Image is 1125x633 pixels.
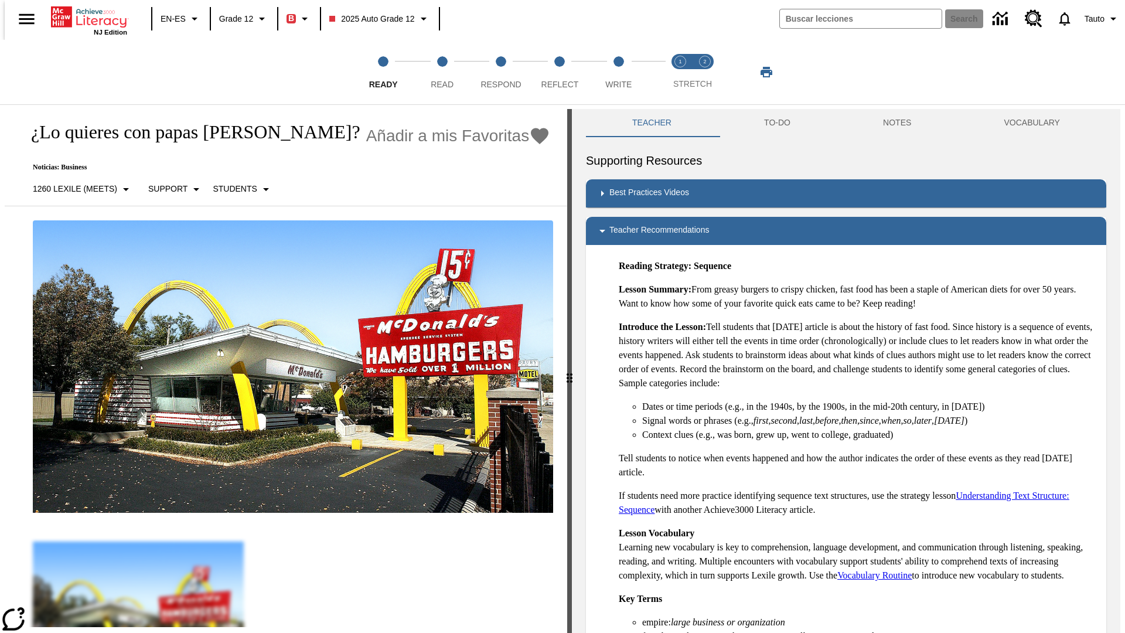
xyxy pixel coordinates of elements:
[9,2,44,36] button: Abrir el menú lateral
[526,40,594,104] button: Reflect step 4 of 5
[213,183,257,195] p: Students
[214,8,274,29] button: Grado: Grade 12, Elige un grado
[671,617,785,627] em: large business or organization
[325,8,435,29] button: Class: 2025 Auto Grade 12, Selecciona una clase
[904,416,912,426] em: so
[771,416,797,426] em: second
[33,220,553,513] img: One of the first McDonald's stores, with the iconic red sign and golden arches.
[161,13,186,25] span: EN-ES
[703,59,706,64] text: 2
[33,183,117,195] p: 1260 Lexile (Meets)
[815,416,838,426] em: before
[694,261,731,271] strong: Sequence
[586,109,718,137] button: Teacher
[780,9,942,28] input: search field
[28,179,138,200] button: Seleccione Lexile, 1260 Lexile (Meets)
[754,416,769,426] em: first
[642,615,1097,629] li: empire:
[366,125,551,146] button: Añadir a mis Favoritas - ¿Lo quieres con papas fritas?
[1080,8,1125,29] button: Perfil/Configuración
[51,4,127,36] div: Portada
[619,528,694,538] strong: Lesson Vocabulary
[799,416,813,426] em: last
[349,40,417,104] button: Ready step 1 of 5
[837,109,957,137] button: NOTES
[718,109,837,137] button: TO-DO
[586,217,1106,245] div: Teacher Recommendations
[19,163,550,172] p: Noticias: Business
[673,79,712,89] span: STRETCH
[567,109,572,633] div: Pulsa la tecla de intro o la barra espaciadora y luego presiona las flechas de derecha e izquierd...
[329,13,414,25] span: 2025 Auto Grade 12
[841,416,857,426] em: then
[881,416,901,426] em: when
[288,11,294,26] span: B
[619,283,1097,311] p: From greasy burgers to crispy chicken, fast food has been a staple of American diets for over 50 ...
[144,179,208,200] button: Tipo de apoyo, Support
[586,109,1106,137] div: Instructional Panel Tabs
[619,261,691,271] strong: Reading Strategy:
[609,186,689,200] p: Best Practices Videos
[467,40,535,104] button: Respond step 3 of 5
[282,8,316,29] button: Boost El color de la clase es rojo. Cambiar el color de la clase.
[688,40,722,104] button: Stretch Respond step 2 of 2
[366,127,530,145] span: Añadir a mis Favoritas
[837,570,912,580] a: Vocabulary Routine
[619,594,662,604] strong: Key Terms
[148,183,187,195] p: Support
[208,179,277,200] button: Seleccionar estudiante
[5,109,567,627] div: reading
[605,80,632,89] span: Write
[619,284,691,294] strong: Lesson Summary:
[642,414,1097,428] li: Signal words or phrases (e.g., , , , , , , , , , )
[679,59,681,64] text: 1
[609,224,709,238] p: Teacher Recommendations
[619,322,706,332] strong: Introduce the Lesson:
[619,489,1097,517] p: If students need more practice identifying sequence text structures, use the strategy lesson with...
[1049,4,1080,34] a: Notificaciones
[619,491,1069,515] a: Understanding Text Structure: Sequence
[986,3,1018,35] a: Centro de información
[431,80,454,89] span: Read
[408,40,476,104] button: Read step 2 of 5
[480,80,521,89] span: Respond
[934,416,964,426] em: [DATE]
[642,400,1097,414] li: Dates or time periods (e.g., in the 1940s, by the 1900s, in the mid-20th century, in [DATE])
[541,80,579,89] span: Reflect
[156,8,206,29] button: Language: EN-ES, Selecciona un idioma
[619,526,1097,583] p: Learning new vocabulary is key to comprehension, language development, and communication through ...
[1018,3,1049,35] a: Centro de recursos, Se abrirá en una pestaña nueva.
[748,62,785,83] button: Imprimir
[586,151,1106,170] h6: Supporting Resources
[619,451,1097,479] p: Tell students to notice when events happened and how the author indicates the order of these even...
[957,109,1106,137] button: VOCABULARY
[19,121,360,143] h1: ¿Lo quieres con papas [PERSON_NAME]?
[586,179,1106,207] div: Best Practices Videos
[642,428,1097,442] li: Context clues (e.g., was born, grew up, went to college, graduated)
[94,29,127,36] span: NJ Edition
[1085,13,1104,25] span: Tauto
[585,40,653,104] button: Write step 5 of 5
[369,80,398,89] span: Ready
[860,416,879,426] em: since
[572,109,1120,633] div: activity
[219,13,253,25] span: Grade 12
[619,320,1097,390] p: Tell students that [DATE] article is about the history of fast food. Since history is a sequence ...
[663,40,697,104] button: Stretch Read step 1 of 2
[914,416,932,426] em: later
